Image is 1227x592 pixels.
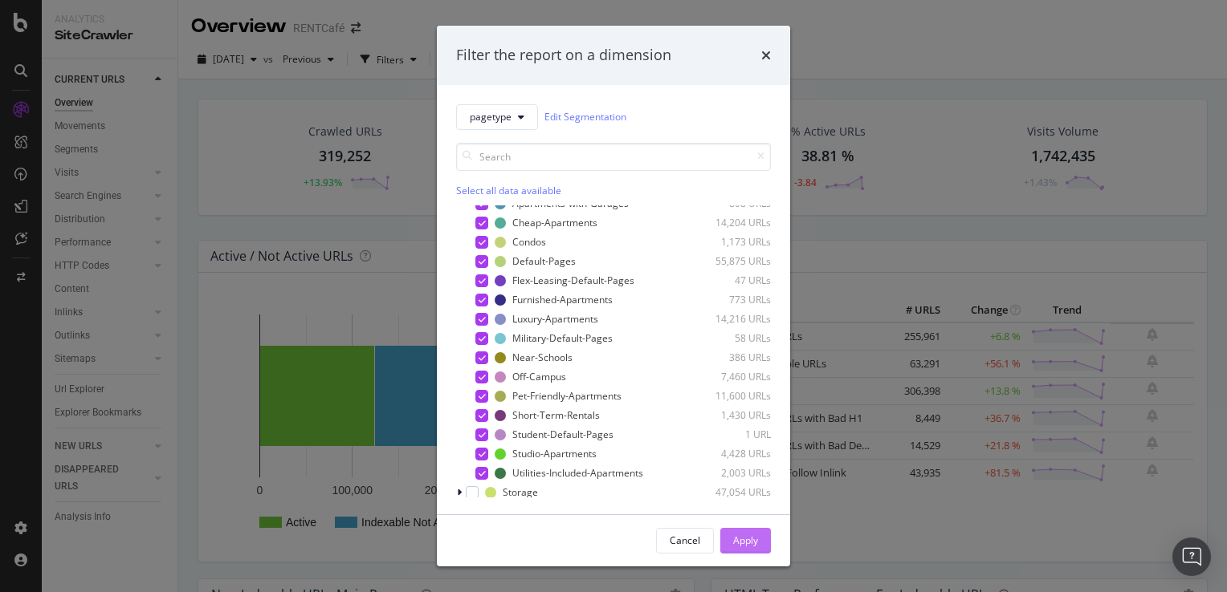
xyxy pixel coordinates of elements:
div: 1 URL [692,428,771,441]
div: Off-Campus [512,370,566,383]
div: modal [437,26,790,566]
a: Edit Segmentation [544,108,626,125]
input: Search [456,143,771,171]
div: Storage [503,485,538,499]
div: Studio-Apartments [512,447,597,460]
div: Cancel [670,533,700,547]
div: Default-Pages [512,254,576,268]
div: Apply [733,533,758,547]
div: Flex-Leasing-Default-Pages [512,274,634,287]
button: pagetype [456,104,538,130]
div: 1,430 URLs [692,408,771,422]
div: Near-Schools [512,351,573,364]
div: 14,216 URLs [692,312,771,326]
div: Condos [512,235,546,249]
div: 55,875 URLs [692,254,771,268]
div: times [761,45,771,66]
div: Military-Default-Pages [512,331,613,345]
div: 14,204 URLs [692,216,771,229]
div: 7,460 URLs [692,370,771,383]
div: 58 URLs [692,331,771,345]
button: Apply [720,528,771,553]
div: 1,173 URLs [692,235,771,249]
div: Furnished-Apartments [512,293,613,306]
div: Short-Term-Rentals [512,408,600,422]
div: Open Intercom Messenger [1172,537,1211,576]
div: 386 URLs [692,351,771,364]
div: 773 URLs [692,293,771,306]
div: Utilities-Included-Apartments [512,466,643,480]
div: Student-Default-Pages [512,428,613,441]
div: Filter the report on a dimension [456,45,671,66]
div: Select all data available [456,184,771,197]
div: Pet-Friendly-Apartments [512,389,622,403]
button: Cancel [656,528,714,553]
div: 47 URLs [692,274,771,287]
div: Cheap-Apartments [512,216,597,229]
div: 11,600 URLs [692,389,771,403]
div: 2,003 URLs [692,466,771,480]
div: 4,428 URLs [692,447,771,460]
span: pagetype [470,110,512,124]
div: Luxury-Apartments [512,312,598,326]
div: 47,054 URLs [692,485,771,499]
